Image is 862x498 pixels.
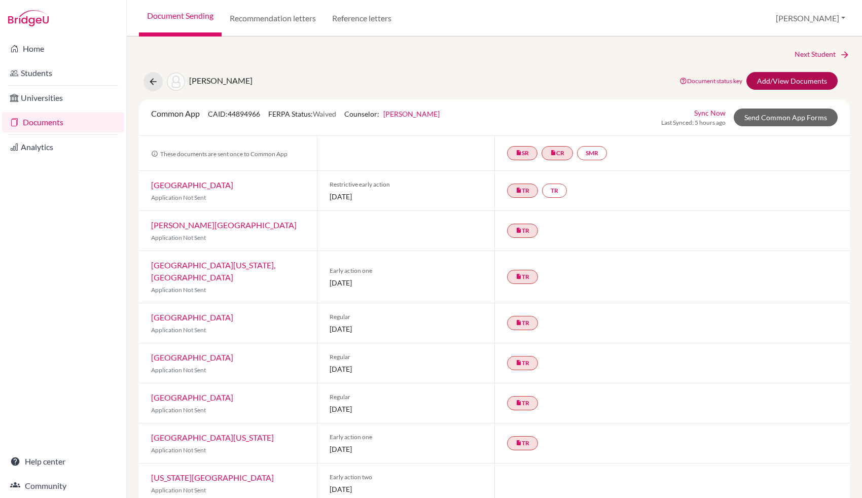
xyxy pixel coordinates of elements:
span: CAID: 44894966 [208,110,260,118]
img: Bridge-U [8,10,49,26]
i: insert_drive_file [516,440,522,446]
i: insert_drive_file [516,273,522,279]
span: Regular [330,312,483,322]
span: Application Not Sent [151,234,206,241]
span: Application Not Sent [151,286,206,294]
span: [PERSON_NAME] [189,76,253,85]
span: Application Not Sent [151,366,206,374]
i: insert_drive_file [516,187,522,193]
i: insert_drive_file [550,150,556,156]
span: Early action two [330,473,483,482]
a: [GEOGRAPHIC_DATA] [151,393,233,402]
span: Application Not Sent [151,194,206,201]
a: TR [542,184,567,198]
a: Add/View Documents [746,72,838,90]
a: [PERSON_NAME] [383,110,440,118]
a: Document status key [679,77,742,85]
a: [GEOGRAPHIC_DATA][US_STATE] [151,433,274,442]
i: insert_drive_file [516,400,522,406]
span: Restrictive early action [330,180,483,189]
a: insert_drive_fileCR [542,146,573,160]
a: insert_drive_fileSR [507,146,537,160]
span: Early action one [330,266,483,275]
a: insert_drive_fileTR [507,396,538,410]
span: Application Not Sent [151,486,206,494]
a: Documents [2,112,124,132]
i: insert_drive_file [516,319,522,326]
a: Analytics [2,137,124,157]
a: insert_drive_fileTR [507,356,538,370]
a: SMR [577,146,607,160]
span: Early action one [330,433,483,442]
a: [GEOGRAPHIC_DATA] [151,352,233,362]
a: Students [2,63,124,83]
span: These documents are sent once to Common App [151,150,288,158]
span: [DATE] [330,277,483,288]
a: Community [2,476,124,496]
i: insert_drive_file [516,150,522,156]
a: [GEOGRAPHIC_DATA][US_STATE], [GEOGRAPHIC_DATA] [151,260,275,282]
button: [PERSON_NAME] [771,9,850,28]
span: [DATE] [330,404,483,414]
span: Regular [330,393,483,402]
a: Help center [2,451,124,472]
span: Regular [330,352,483,362]
a: [US_STATE][GEOGRAPHIC_DATA] [151,473,274,482]
span: [DATE] [330,191,483,202]
a: insert_drive_fileTR [507,316,538,330]
a: Next Student [795,49,850,60]
a: insert_drive_fileTR [507,270,538,284]
span: Application Not Sent [151,406,206,414]
a: Universities [2,88,124,108]
span: [DATE] [330,444,483,454]
a: insert_drive_fileTR [507,184,538,198]
i: insert_drive_file [516,360,522,366]
span: [DATE] [330,364,483,374]
a: [PERSON_NAME][GEOGRAPHIC_DATA] [151,220,297,230]
span: Application Not Sent [151,446,206,454]
a: Send Common App Forms [734,109,838,126]
a: insert_drive_fileTR [507,224,538,238]
span: FERPA Status: [268,110,336,118]
a: Sync Now [694,108,726,118]
a: insert_drive_fileTR [507,436,538,450]
a: [GEOGRAPHIC_DATA] [151,180,233,190]
span: Counselor: [344,110,440,118]
i: insert_drive_file [516,227,522,233]
span: Waived [313,110,336,118]
span: [DATE] [330,484,483,494]
a: [GEOGRAPHIC_DATA] [151,312,233,322]
span: Application Not Sent [151,326,206,334]
span: [DATE] [330,324,483,334]
span: Last Synced: 5 hours ago [661,118,726,127]
a: Home [2,39,124,59]
span: Common App [151,109,200,118]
